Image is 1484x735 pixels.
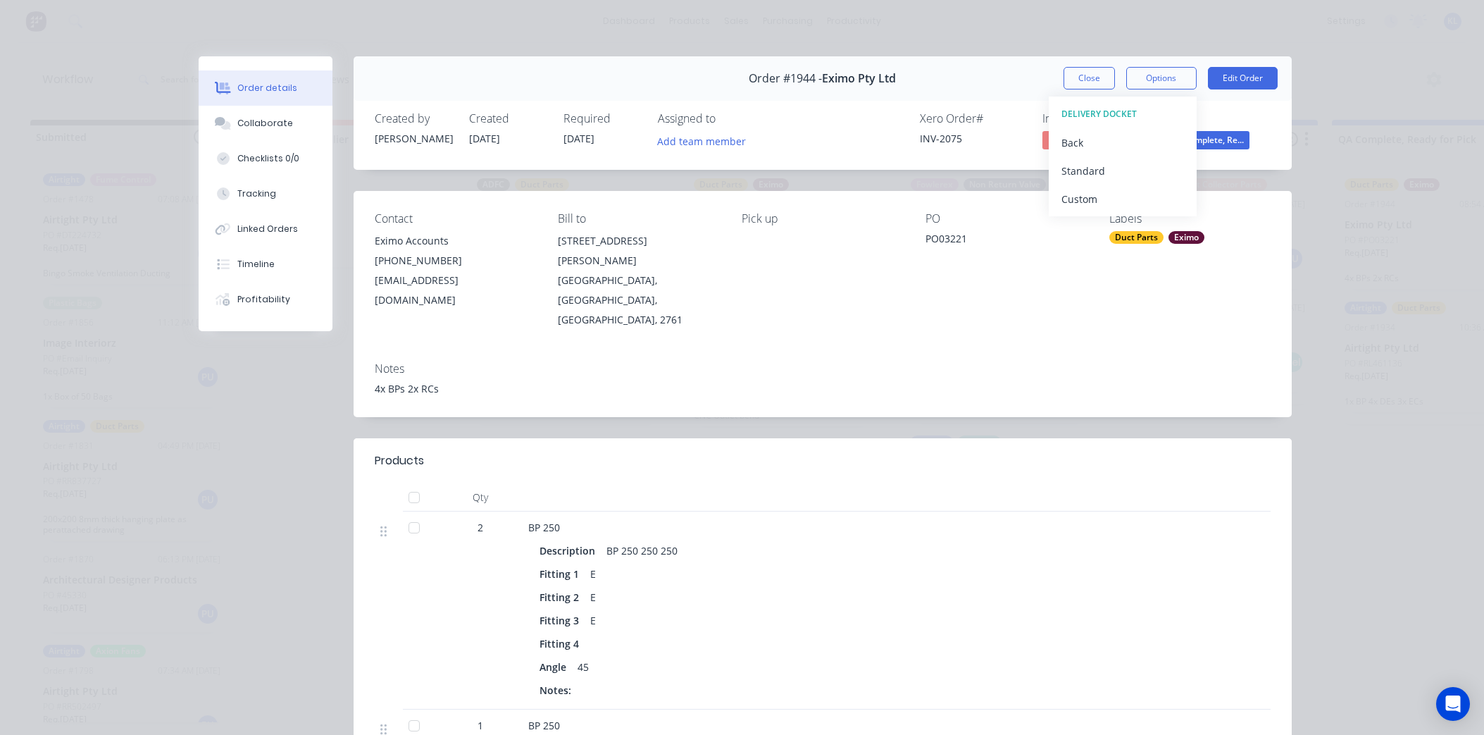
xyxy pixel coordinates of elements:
div: Open Intercom Messenger [1436,687,1470,721]
div: Created [469,112,547,125]
button: Standard [1049,156,1197,185]
div: Assigned to [658,112,799,125]
span: Eximo Pty Ltd [822,72,896,85]
div: Notes: [540,680,577,700]
span: Order #1944 - [749,72,822,85]
span: No [1042,131,1127,149]
div: Labels [1109,212,1271,226]
button: Linked Orders [199,211,332,247]
div: [EMAIL_ADDRESS][DOMAIN_NAME] [375,271,536,310]
div: Standard [1061,161,1184,181]
div: Custom [1061,189,1184,209]
div: Required [563,112,641,125]
button: Profitability [199,282,332,317]
div: Created by [375,112,452,125]
div: [GEOGRAPHIC_DATA], [GEOGRAPHIC_DATA], [GEOGRAPHIC_DATA], 2761 [558,271,719,330]
div: Order details [237,82,297,94]
div: Checklists 0/0 [237,152,299,165]
button: Add team member [649,131,753,150]
div: 45 [572,657,594,677]
div: [PHONE_NUMBER] [375,251,536,271]
div: 4x BPs 2x RCs [375,381,1271,396]
button: Back [1049,128,1197,156]
div: Fitting 2 [540,587,585,607]
div: Collaborate [237,117,293,130]
button: Edit Order [1208,67,1278,89]
span: [DATE] [469,132,500,145]
button: Options [1126,67,1197,89]
div: Linked Orders [237,223,298,235]
span: 2 [478,520,483,535]
div: Eximo Accounts [375,231,536,251]
div: Tracking [237,187,276,200]
div: Fitting 1 [540,564,585,584]
div: Back [1061,132,1184,153]
span: 1 [478,718,483,733]
div: Fitting 4 [540,634,585,654]
div: BP 250 250 250 [601,541,683,561]
button: Collaborate [199,106,332,141]
button: Add team member [658,131,754,150]
div: Profitability [237,293,290,306]
button: Close [1064,67,1115,89]
div: Bill to [558,212,719,226]
button: Custom [1049,185,1197,213]
button: Tracking [199,176,332,211]
div: Pick up [742,212,903,226]
button: DELIVERY DOCKET [1049,100,1197,128]
div: [PERSON_NAME] [375,131,452,146]
button: Timeline [199,247,332,282]
button: Order details [199,70,332,106]
div: Contact [375,212,536,226]
span: [DATE] [563,132,594,145]
div: Timeline [237,258,275,271]
div: Eximo Accounts[PHONE_NUMBER][EMAIL_ADDRESS][DOMAIN_NAME] [375,231,536,310]
div: Qty [438,483,523,512]
span: BP 250 [528,719,560,732]
div: E [585,587,601,607]
div: [STREET_ADDRESS][PERSON_NAME] [558,231,719,271]
span: QA Complete, Re... [1165,131,1249,149]
div: Duct Parts [1109,231,1164,244]
div: Products [375,452,424,469]
div: Eximo [1168,231,1204,244]
button: Checklists 0/0 [199,141,332,176]
div: INV-2075 [920,131,1025,146]
div: DELIVERY DOCKET [1061,105,1184,123]
button: QA Complete, Re... [1165,131,1249,152]
div: E [585,610,601,631]
div: PO03221 [925,231,1087,251]
div: Notes [375,362,1271,376]
div: E [585,564,601,584]
div: Angle [540,657,572,677]
div: Invoiced [1042,112,1148,125]
div: Xero Order # [920,112,1025,125]
div: Description [540,541,601,561]
div: [STREET_ADDRESS][PERSON_NAME][GEOGRAPHIC_DATA], [GEOGRAPHIC_DATA], [GEOGRAPHIC_DATA], 2761 [558,231,719,330]
div: PO [925,212,1087,226]
span: BP 250 [528,521,560,534]
div: Status [1165,112,1271,125]
div: Fitting 3 [540,610,585,631]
